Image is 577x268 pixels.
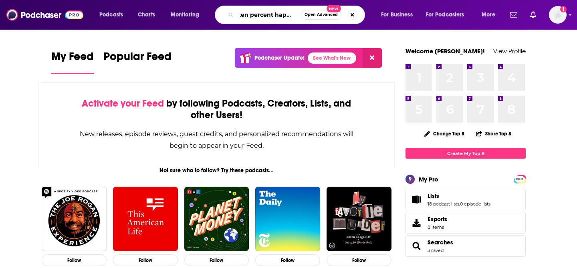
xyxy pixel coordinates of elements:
[428,201,459,207] a: 18 podcast lists
[560,6,567,12] svg: Add a profile image
[428,192,490,199] a: Lists
[301,10,341,20] button: Open AdvancedNew
[184,254,249,266] button: Follow
[184,187,249,252] img: Planet Money
[327,187,391,252] img: My Favorite Murder with Karen Kilgariff and Georgia Hardstark
[381,9,413,20] span: For Business
[549,6,567,24] span: Logged in as megcassidy
[406,235,526,257] span: Searches
[406,212,526,234] a: Exports
[476,8,505,21] button: open menu
[99,9,123,20] span: Podcasts
[255,254,320,266] button: Follow
[408,217,424,228] span: Exports
[426,9,464,20] span: For Podcasters
[406,47,485,55] a: Welcome [PERSON_NAME]!
[133,8,160,21] a: Charts
[165,8,210,21] button: open menu
[527,8,539,22] a: Show notifications dropdown
[515,176,525,182] a: PRO
[254,54,305,61] p: Podchaser Update!
[482,9,495,20] span: More
[428,224,447,230] span: 8 items
[113,254,178,266] button: Follow
[42,254,107,266] button: Follow
[428,192,439,199] span: Lists
[103,50,171,74] a: Popular Feed
[255,187,320,252] img: The Daily
[428,248,444,253] a: 3 saved
[327,254,391,266] button: Follow
[428,216,447,223] span: Exports
[406,148,526,159] a: Create My Top 8
[549,6,567,24] button: Show profile menu
[327,5,341,12] span: New
[419,175,438,183] div: My Pro
[51,50,94,74] a: My Feed
[305,13,338,17] span: Open Advanced
[420,129,469,139] button: Change Top 8
[375,8,423,21] button: open menu
[493,47,526,55] a: View Profile
[549,6,567,24] img: User Profile
[38,167,395,174] div: Not sure who to follow? Try these podcasts...
[79,98,354,121] div: by following Podcasts, Creators, Lists, and other Users!
[460,201,490,207] a: 0 episode lists
[171,9,199,20] span: Monitoring
[476,126,512,141] button: Share Top 8
[42,187,107,252] img: The Joe Rogan Experience
[6,7,83,22] img: Podchaser - Follow, Share and Rate Podcasts
[113,187,178,252] img: This American Life
[421,8,476,21] button: open menu
[408,194,424,205] a: Lists
[51,50,94,68] span: My Feed
[79,128,354,151] div: New releases, episode reviews, guest credits, and personalized recommendations will begin to appe...
[459,201,460,207] span: ,
[103,50,171,68] span: Popular Feed
[237,8,301,21] input: Search podcasts, credits, & more...
[408,240,424,252] a: Searches
[428,239,453,246] a: Searches
[138,9,155,20] span: Charts
[222,6,373,24] div: Search podcasts, credits, & more...
[82,97,164,109] span: Activate your Feed
[507,8,521,22] a: Show notifications dropdown
[308,52,356,64] a: See What's New
[94,8,133,21] button: open menu
[406,189,526,210] span: Lists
